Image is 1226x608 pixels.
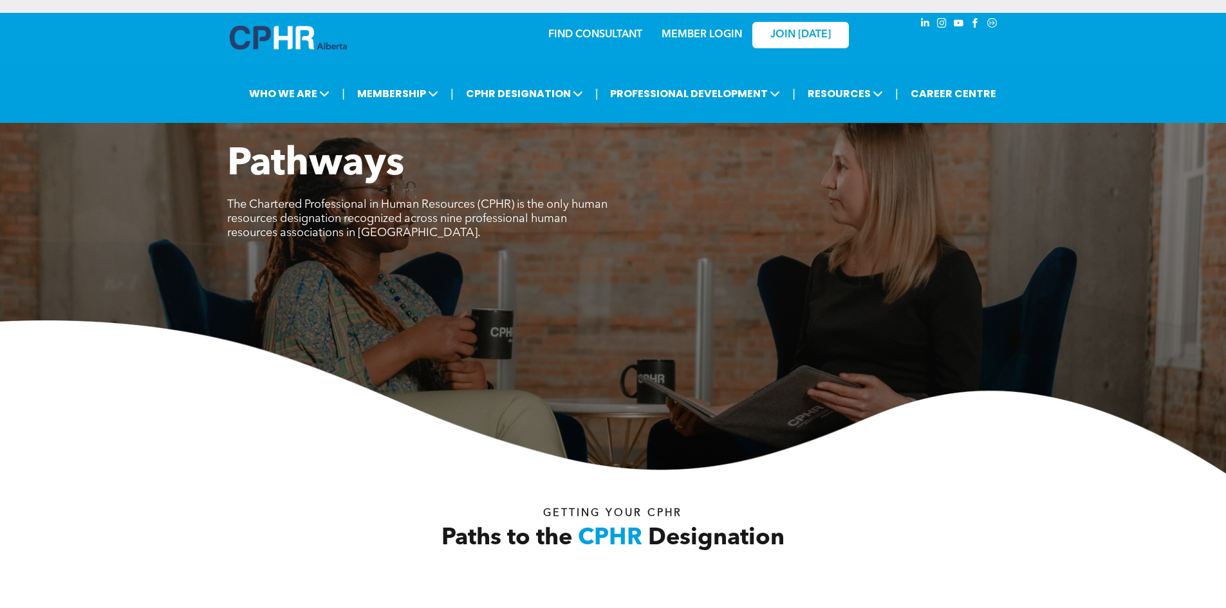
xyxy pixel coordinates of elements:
[792,80,795,107] li: |
[918,16,933,33] a: linkedin
[230,26,347,50] img: A blue and white logo for cp alberta
[895,80,898,107] li: |
[770,29,831,41] span: JOIN [DATE]
[548,30,642,40] a: FIND CONSULTANT
[543,508,682,519] span: Getting your Cphr
[804,82,887,106] span: RESOURCES
[245,82,333,106] span: WHO WE ARE
[578,527,642,550] span: CPHR
[985,16,999,33] a: Social network
[969,16,983,33] a: facebook
[227,145,404,184] span: Pathways
[606,82,784,106] span: PROFESSIONAL DEVELOPMENT
[462,82,587,106] span: CPHR DESIGNATION
[648,527,785,550] span: Designation
[450,80,454,107] li: |
[662,30,742,40] a: MEMBER LOGIN
[227,199,608,239] span: The Chartered Professional in Human Resources (CPHR) is the only human resources designation reco...
[441,527,572,550] span: Paths to the
[752,22,849,48] a: JOIN [DATE]
[907,82,1000,106] a: CAREER CENTRE
[952,16,966,33] a: youtube
[935,16,949,33] a: instagram
[353,82,442,106] span: MEMBERSHIP
[342,80,345,107] li: |
[595,80,599,107] li: |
